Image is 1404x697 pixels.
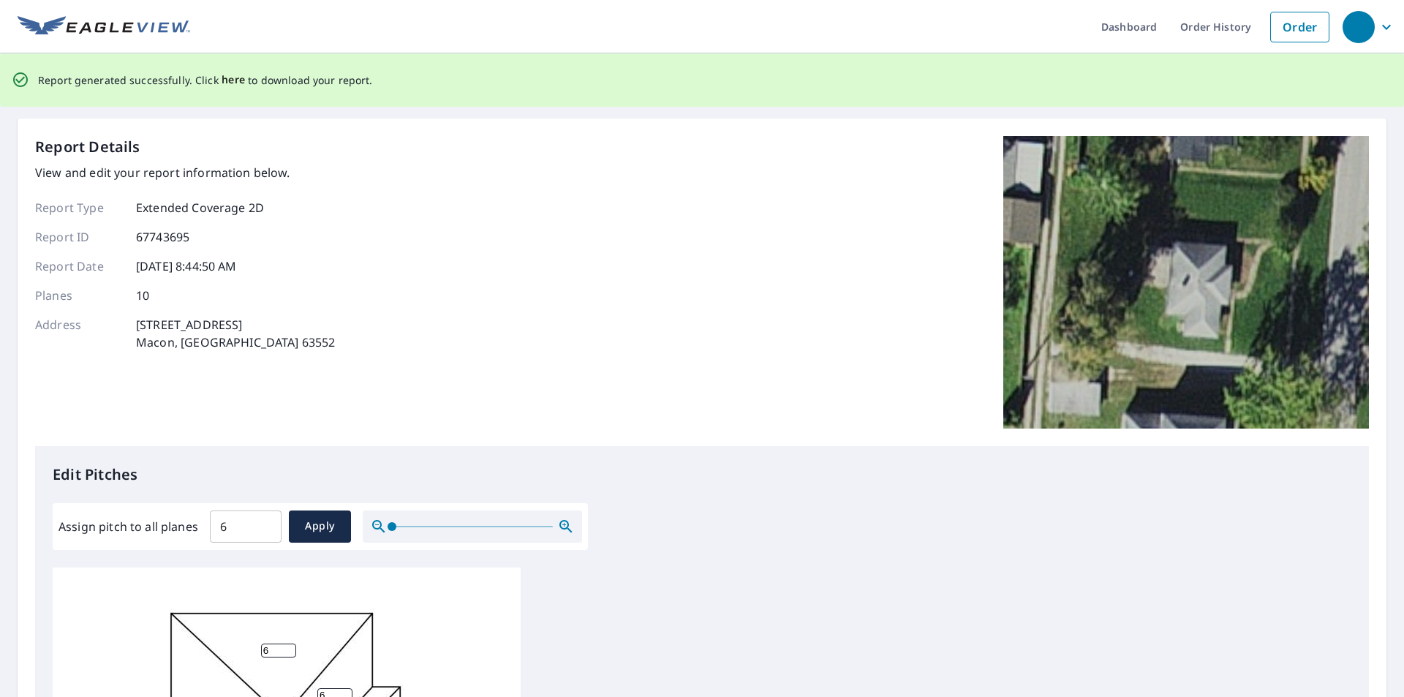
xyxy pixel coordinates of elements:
img: Top image [1003,136,1369,429]
p: Report Details [35,136,140,158]
p: Planes [35,287,123,304]
p: Address [35,316,123,351]
span: Apply [301,517,339,535]
button: Apply [289,510,351,543]
p: Edit Pitches [53,464,1351,486]
p: [STREET_ADDRESS] Macon, [GEOGRAPHIC_DATA] 63552 [136,316,336,351]
p: View and edit your report information below. [35,164,336,181]
p: Report ID [35,228,123,246]
img: EV Logo [18,16,190,38]
p: Report generated successfully. Click to download your report. [38,71,373,89]
label: Assign pitch to all planes [58,518,198,535]
p: Report Date [35,257,123,275]
p: 67743695 [136,228,189,246]
p: 10 [136,287,149,304]
p: [DATE] 8:44:50 AM [136,257,237,275]
button: here [222,71,246,89]
p: Report Type [35,199,123,216]
a: Order [1270,12,1329,42]
p: Extended Coverage 2D [136,199,264,216]
input: 00.0 [210,506,282,547]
